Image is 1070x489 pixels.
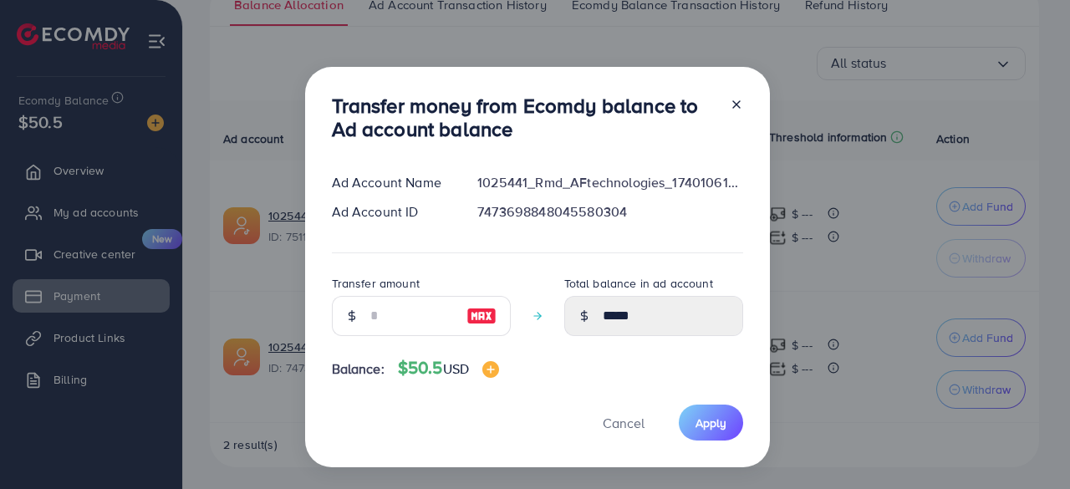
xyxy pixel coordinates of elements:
button: Apply [679,405,743,441]
div: 1025441_Rmd_AFtechnologies_1740106118522 [464,173,756,192]
div: 7473698848045580304 [464,202,756,222]
button: Cancel [582,405,665,441]
h3: Transfer money from Ecomdy balance to Ad account balance [332,94,716,142]
span: USD [443,359,469,378]
img: image [466,306,497,326]
span: Apply [695,415,726,431]
label: Total balance in ad account [564,275,713,292]
div: Ad Account Name [318,173,465,192]
iframe: Chat [999,414,1057,476]
div: Ad Account ID [318,202,465,222]
span: Cancel [603,414,645,432]
h4: $50.5 [398,358,499,379]
img: image [482,361,499,378]
label: Transfer amount [332,275,420,292]
span: Balance: [332,359,385,379]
